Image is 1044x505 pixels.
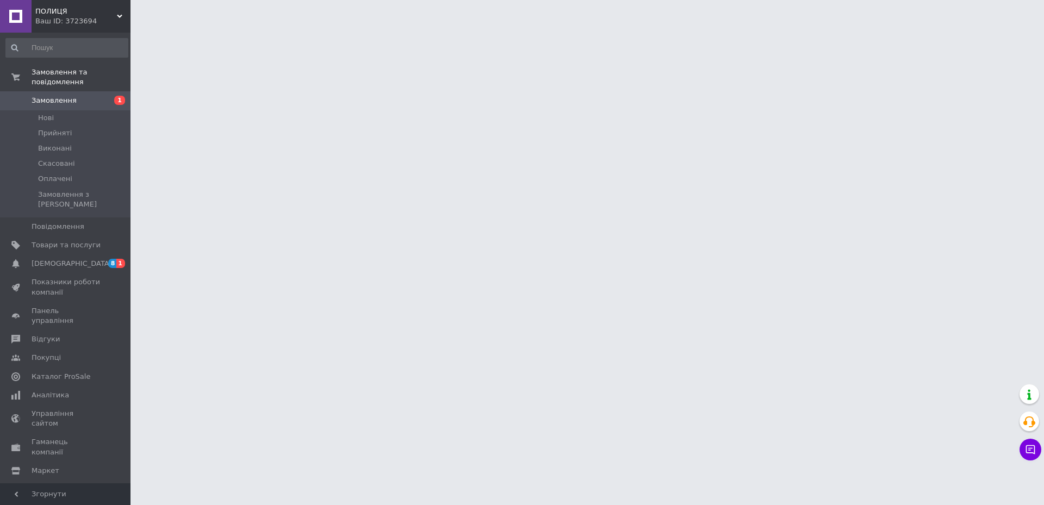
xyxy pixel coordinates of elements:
[38,159,75,169] span: Скасовані
[32,390,69,400] span: Аналітика
[32,306,101,326] span: Панель управління
[32,353,61,363] span: Покупці
[32,96,77,105] span: Замовлення
[38,174,72,184] span: Оплачені
[35,7,117,16] span: ПОЛИЦЯ
[1020,439,1041,460] button: Чат з покупцем
[32,277,101,297] span: Показники роботи компанії
[116,259,125,268] span: 1
[38,113,54,123] span: Нові
[114,96,125,105] span: 1
[32,259,112,269] span: [DEMOGRAPHIC_DATA]
[32,372,90,382] span: Каталог ProSale
[32,409,101,428] span: Управління сайтом
[35,16,130,26] div: Ваш ID: 3723694
[38,128,72,138] span: Прийняті
[32,437,101,457] span: Гаманець компанії
[32,334,60,344] span: Відгуки
[32,222,84,232] span: Повідомлення
[5,38,128,58] input: Пошук
[108,259,117,268] span: 8
[38,190,127,209] span: Замовлення з [PERSON_NAME]
[32,466,59,476] span: Маркет
[32,67,130,87] span: Замовлення та повідомлення
[32,240,101,250] span: Товари та послуги
[38,144,72,153] span: Виконані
